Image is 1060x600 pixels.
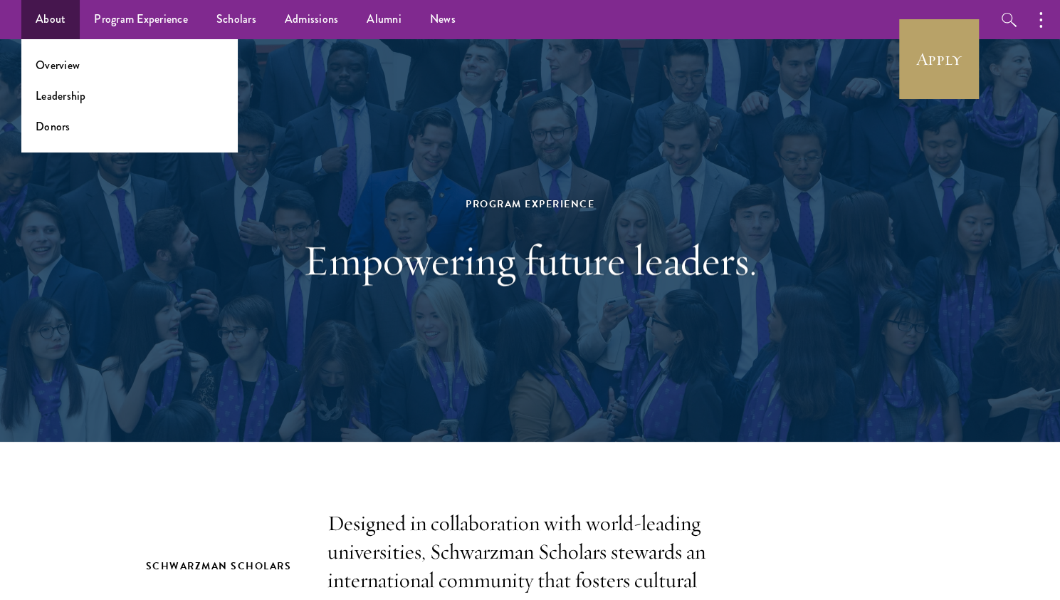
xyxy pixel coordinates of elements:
h1: Empowering future leaders. [285,234,776,286]
a: Donors [36,118,70,135]
a: Overview [36,57,80,73]
div: Program Experience [285,195,776,213]
a: Leadership [36,88,86,104]
h2: Schwarzman Scholars [146,557,299,575]
a: Apply [899,19,979,99]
